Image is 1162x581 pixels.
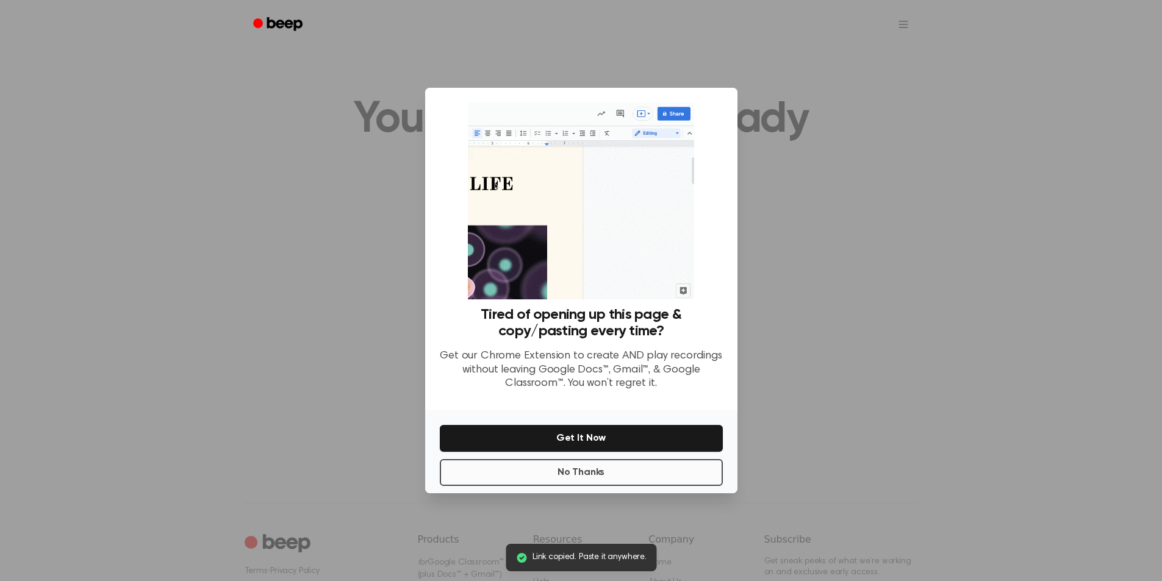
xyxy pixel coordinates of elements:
button: Get It Now [440,425,723,452]
a: Beep [245,13,314,37]
img: Beep extension in action [468,102,694,299]
p: Get our Chrome Extension to create AND play recordings without leaving Google Docs™, Gmail™, & Go... [440,349,723,391]
h3: Tired of opening up this page & copy/pasting every time? [440,307,723,340]
button: No Thanks [440,459,723,486]
span: Link copied. Paste it anywhere. [533,551,647,564]
button: Open menu [889,10,918,39]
